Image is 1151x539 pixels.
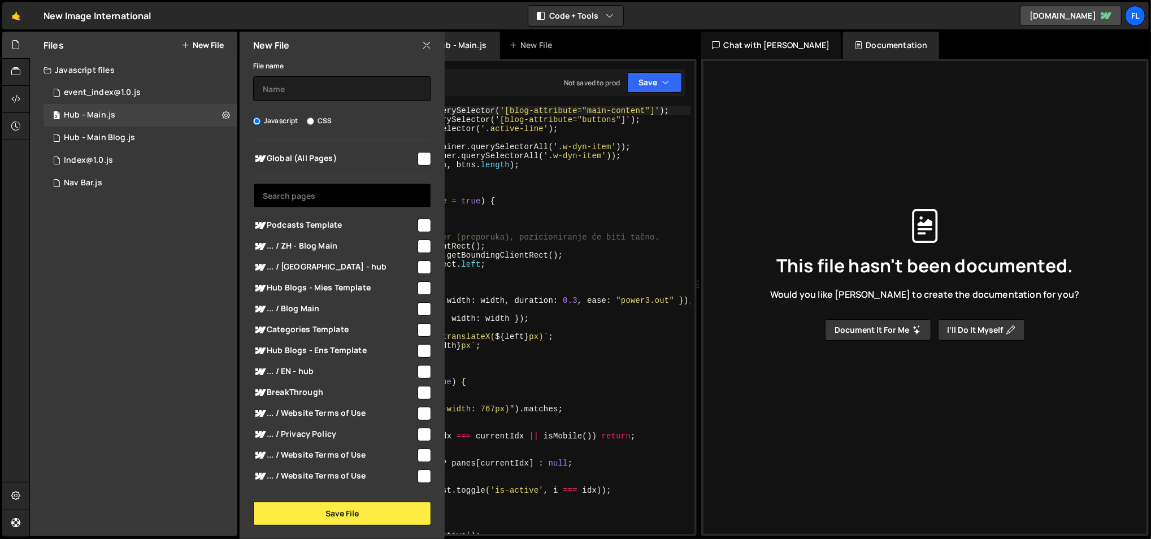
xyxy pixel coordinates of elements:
[825,319,931,341] button: Document it for me
[253,386,416,399] span: BreakThrough
[44,81,237,104] div: 15795/42190.js
[564,78,620,88] div: Not saved to prod
[938,319,1025,341] button: I’ll do it myself
[253,323,416,337] span: Categories Template
[307,115,332,127] label: CSS
[253,39,289,51] h2: New File
[528,6,623,26] button: Code + Tools
[44,172,237,194] div: 15795/46513.js
[253,76,431,101] input: Name
[253,240,416,253] span: ... / ZH - Blog Main
[64,178,102,188] div: Nav Bar.js
[44,9,151,23] div: New Image International
[307,118,314,125] input: CSS
[253,183,431,208] input: Search pages
[253,115,298,127] label: Javascript
[701,32,841,59] div: Chat with [PERSON_NAME]
[435,40,487,51] div: Hub - Main.js
[181,41,224,50] button: New File
[253,118,260,125] input: Javascript
[2,2,30,29] a: 🤙
[627,72,682,93] button: Save
[64,155,113,166] div: Index@1.0.js
[253,365,416,379] span: ... / EN - hub
[253,219,416,232] span: Podcasts Template
[253,281,416,295] span: Hub Blogs - Mies Template
[30,59,237,81] div: Javascript files
[1020,6,1122,26] a: [DOMAIN_NAME]
[253,502,431,525] button: Save File
[253,302,416,316] span: ... / Blog Main
[53,112,60,121] span: 2
[64,110,115,120] div: Hub - Main.js
[44,149,237,172] div: 15795/44313.js
[253,470,416,483] span: ... / Website Terms of Use
[509,40,557,51] div: New File
[44,39,64,51] h2: Files
[253,344,416,358] span: Hub Blogs - Ens Template
[776,257,1073,275] span: This file hasn't been documented.
[253,60,284,72] label: File name
[253,152,416,166] span: Global (All Pages)
[64,133,135,143] div: Hub - Main Blog.js
[64,88,141,98] div: event_index@1.0.js
[253,260,416,274] span: ... / [GEOGRAPHIC_DATA] - hub
[253,449,416,462] span: ... / Website Terms of Use
[253,428,416,441] span: ... / Privacy Policy
[253,407,416,420] span: ... / Website Terms of Use
[44,104,237,127] div: 15795/46323.js
[770,288,1079,301] span: Would you like [PERSON_NAME] to create the documentation for you?
[843,32,939,59] div: Documentation
[44,127,237,149] div: 15795/46353.js
[1125,6,1145,26] a: Fl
